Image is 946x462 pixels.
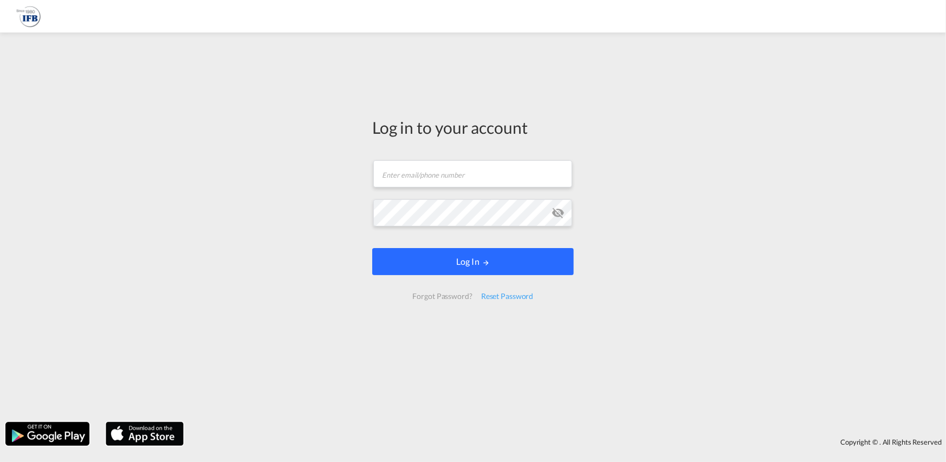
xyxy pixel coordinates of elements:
[372,248,574,275] button: LOGIN
[189,433,946,451] div: Copyright © . All Rights Reserved
[105,421,185,447] img: apple.png
[552,206,565,219] md-icon: icon-eye-off
[16,4,41,29] img: b628ab10256c11eeb52753acbc15d091.png
[372,116,574,139] div: Log in to your account
[4,421,90,447] img: google.png
[373,160,572,187] input: Enter email/phone number
[408,287,476,306] div: Forgot Password?
[477,287,538,306] div: Reset Password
